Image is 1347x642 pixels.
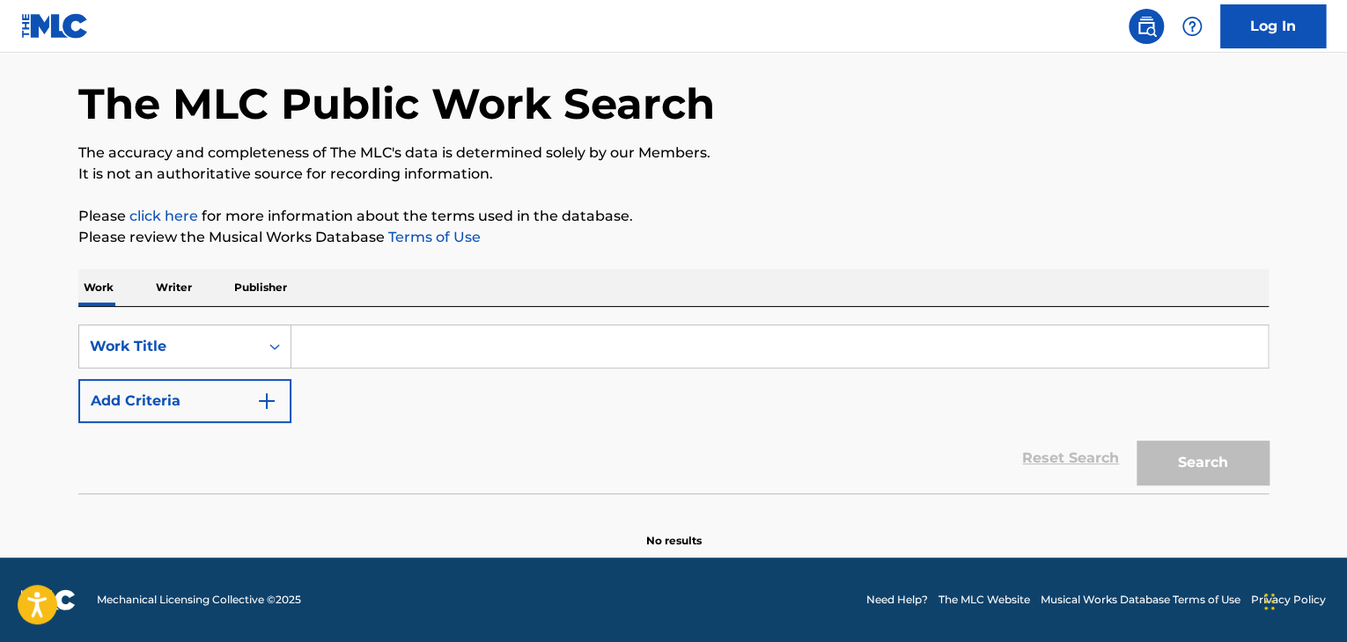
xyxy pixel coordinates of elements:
[1251,592,1326,608] a: Privacy Policy
[78,77,715,130] h1: The MLC Public Work Search
[78,325,1269,493] form: Search Form
[866,592,928,608] a: Need Help?
[78,269,119,306] p: Work
[1259,558,1347,642] div: Widget de chat
[1220,4,1326,48] a: Log In
[78,164,1269,185] p: It is not an authoritative source for recording information.
[1041,592,1240,608] a: Musical Works Database Terms of Use
[1264,575,1275,628] div: Arrastrar
[256,390,277,412] img: 9d2ae6d4665cec9f34b9.svg
[21,589,76,610] img: logo
[229,269,292,306] p: Publisher
[1174,9,1210,44] div: Help
[1259,558,1347,642] iframe: Chat Widget
[646,512,702,549] p: No results
[78,379,291,423] button: Add Criteria
[21,13,89,39] img: MLC Logo
[78,206,1269,227] p: Please for more information about the terms used in the database.
[78,142,1269,164] p: The accuracy and completeness of The MLC's data is determined solely by our Members.
[97,592,301,608] span: Mechanical Licensing Collective © 2025
[78,227,1269,248] p: Please review the Musical Works Database
[1181,16,1203,37] img: help
[129,208,198,224] a: click here
[90,336,248,357] div: Work Title
[151,269,197,306] p: Writer
[938,592,1030,608] a: The MLC Website
[1129,9,1164,44] a: Public Search
[385,229,481,245] a: Terms of Use
[1136,16,1157,37] img: search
